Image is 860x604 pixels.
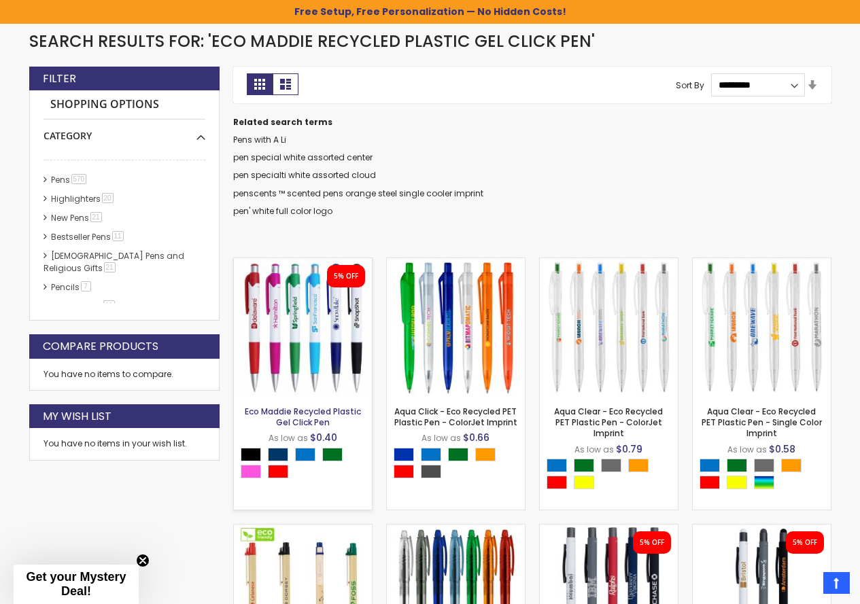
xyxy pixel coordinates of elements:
a: hp-featured11 [48,300,120,312]
a: [DEMOGRAPHIC_DATA] Pens and Religious Gifts21 [44,250,184,274]
div: Orange [628,459,649,472]
a: Eco Maddie Recycled Plastic Gel Click Pen [245,406,361,428]
img: Aqua Clear - Eco Recycled PET Plastic Pen - ColorJet Imprint [540,258,678,396]
img: Eco Maddie Recycled Plastic Gel Click Pen [234,258,372,396]
div: Category [44,120,205,143]
div: 5% OFF [640,538,664,548]
div: Green [322,448,343,461]
a: Personalized Recycled Fleetwood Satin Soft Touch Gel Click Pen [540,524,678,535]
div: Red [394,465,414,478]
div: Green [574,459,594,472]
div: Blue [394,448,414,461]
span: $0.79 [616,442,642,456]
span: As low as [269,432,308,444]
strong: Grid [247,73,273,95]
div: Red [268,465,288,478]
a: penscents ™ scented pens orange steel single cooler imprint [233,188,483,199]
dt: Related search terms [233,117,831,128]
div: Yellow [727,476,747,489]
span: Search results for: 'Eco Maddie Recycled Plastic Gel Click Pen' [29,30,595,52]
div: Grey [754,459,774,472]
a: Custom Recycled Fleetwood Stylus Satin Soft Touch Gel Click Pen [693,524,831,535]
a: pen specialti white assorted cloud [233,169,376,181]
a: Aqua Clear - Eco Recycled PET Plastic Pen - Single Color Imprint [693,257,831,269]
div: Navy Blue [268,448,288,461]
div: Blue Light [547,459,567,472]
img: Aqua Click - Eco Recycled PET Plastic Pen - ColorJet Imprint [387,258,525,396]
div: You have no items in your wish list. [44,438,205,449]
div: 5% OFF [793,538,817,548]
div: Select A Color [547,459,678,493]
div: Black [241,448,261,461]
span: $0.66 [463,431,489,444]
a: Promotional Eco Master-700 Recycle Ballpoint Click-Action Pen [234,524,372,535]
div: You have no items to compare. [29,359,220,391]
div: Get your Mystery Deal!Close teaser [14,565,139,604]
div: Select A Color [394,448,525,482]
div: Orange [475,448,496,461]
label: Sort By [676,79,704,90]
a: Aqua Clear - Eco Recycled PET Plastic Pen - ColorJet Imprint [554,406,663,439]
div: Yellow [574,476,594,489]
a: Pencils7 [48,281,96,293]
div: Blue Light [700,459,720,472]
img: Aqua Clear - Eco Recycled PET Plastic Pen - Single Color Imprint [693,258,831,396]
span: $0.40 [310,431,337,444]
a: Pens570 [48,174,92,185]
span: As low as [727,444,767,455]
a: Eco Maddie Recycled Plastic Gel Click Pen [234,257,372,269]
a: Aqua Click - Eco Recycled PET Plastic Pen - ColorJet Imprint [394,406,517,428]
strong: Shopping Options [44,90,205,120]
div: Blue Light [421,448,441,461]
a: Aqua Clear - Eco Recycled PET Plastic Pen - ColorJet Imprint [540,257,678,269]
div: Grey [601,459,621,472]
div: Red [547,476,567,489]
div: Assorted [754,476,774,489]
div: Red [700,476,720,489]
a: Highlighters20 [48,193,118,205]
span: 21 [90,212,102,222]
a: Aqua Clear - Eco Recycled PET Plastic Pen - Single Color Imprint [702,406,822,439]
button: Close teaser [136,554,150,567]
div: Green [448,448,468,461]
span: As low as [422,432,461,444]
span: 20 [102,193,114,203]
span: 21 [104,262,116,272]
a: Aqua Click - Eco Recycled PET Plastic Pen - ColorJet Imprint [387,257,525,269]
div: Green [727,459,747,472]
a: New Pens21 [48,212,107,224]
span: As low as [574,444,614,455]
span: 11 [112,231,124,241]
div: Smoke [421,465,441,478]
span: 570 [71,174,87,184]
strong: Compare Products [43,339,158,354]
strong: Filter [43,71,76,86]
div: 5% OFF [334,272,358,281]
div: Select A Color [241,448,372,482]
strong: My Wish List [43,409,111,424]
span: 11 [103,300,115,310]
div: Select A Color [700,459,831,493]
a: Bestseller Pens11 [48,231,128,243]
span: $0.58 [769,442,795,456]
a: Top [823,572,850,594]
span: 7 [81,281,91,291]
a: pen' white full color logo [233,205,332,217]
a: Pens with A Li [233,134,286,145]
div: Pink [241,465,261,478]
span: Get your Mystery Deal! [26,570,126,598]
a: Aqua Gel - Recycled PET Plastic Pen - ColorJet Imprint [387,524,525,535]
a: pen special white assorted center [233,152,373,163]
div: Orange [781,459,802,472]
div: Blue Light [295,448,315,461]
